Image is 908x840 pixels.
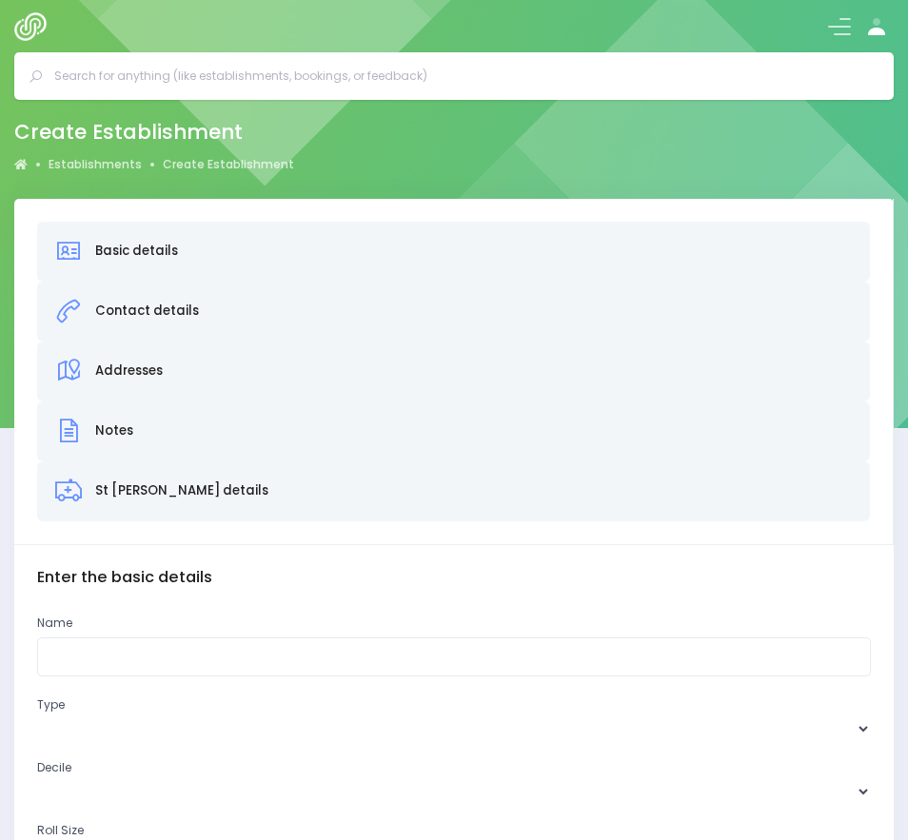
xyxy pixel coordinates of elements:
[49,156,142,173] a: Establishments
[95,483,268,498] h3: St [PERSON_NAME] details
[37,568,871,587] h4: Enter the basic details
[37,822,84,839] label: Roll Size
[37,696,65,713] label: Type
[37,759,71,776] label: Decile
[163,156,294,173] a: Create Establishment
[95,423,133,439] h3: Notes
[54,62,869,90] input: Search for anything (like establishments, bookings, or feedback)
[14,120,280,145] h2: Create Establishment
[95,363,163,379] h3: Addresses
[95,303,199,319] h3: Contact details
[95,244,178,259] h3: Basic details
[14,12,55,41] img: Logo
[37,615,72,632] label: Name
